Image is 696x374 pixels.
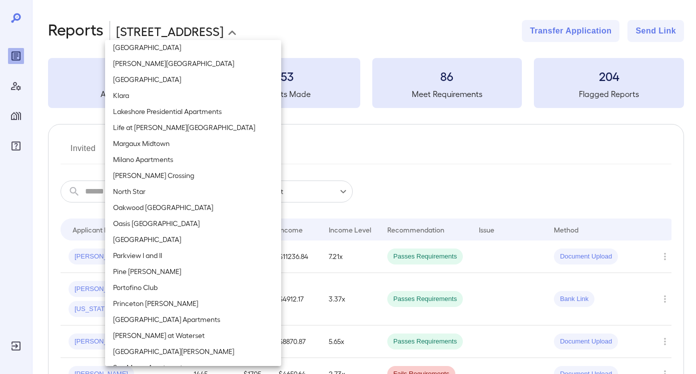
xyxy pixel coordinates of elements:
li: Lakeshore Presidential Apartments [105,103,281,119]
li: [GEOGRAPHIC_DATA][PERSON_NAME] [105,343,281,359]
li: [GEOGRAPHIC_DATA] [105,39,281,55]
li: Oasis [GEOGRAPHIC_DATA] [105,215,281,231]
li: [GEOGRAPHIC_DATA] Apartments [105,311,281,327]
li: Margaux Midtown [105,135,281,151]
li: [GEOGRAPHIC_DATA] [105,71,281,87]
li: Parkview I and II [105,247,281,263]
li: North Star [105,183,281,199]
li: [PERSON_NAME] Crossing [105,167,281,183]
li: [PERSON_NAME] at Waterset [105,327,281,343]
li: Oakwood [GEOGRAPHIC_DATA] [105,199,281,215]
li: [GEOGRAPHIC_DATA] [105,231,281,247]
li: Klara [105,87,281,103]
li: [PERSON_NAME][GEOGRAPHIC_DATA] [105,55,281,71]
li: Portofino Club [105,279,281,295]
li: Pine [PERSON_NAME] [105,263,281,279]
li: Milano Apartments [105,151,281,167]
li: Life at [PERSON_NAME][GEOGRAPHIC_DATA] [105,119,281,135]
li: Princeton [PERSON_NAME] [105,295,281,311]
